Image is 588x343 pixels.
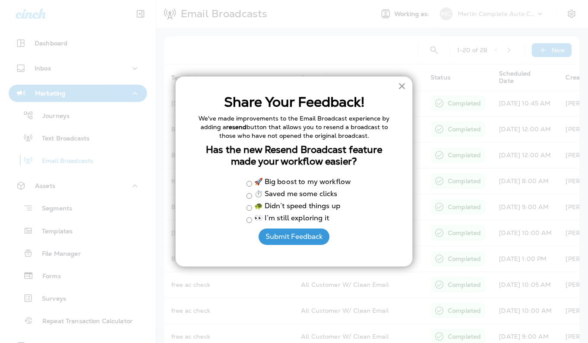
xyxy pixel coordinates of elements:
label: 👀 I’m still exploring it [254,215,329,223]
label: ⏱️ Saved me some clicks [254,191,338,199]
span: button that allows you to resend a broadcast to those who have not opened the original broadcast. [219,123,390,140]
button: Submit Feedback [259,229,329,245]
strong: resend [226,123,246,131]
button: Close [398,79,406,93]
label: 🐢 Didn’t speed things up [254,203,340,211]
label: 🚀 Big boost to my workflow [254,178,351,187]
h3: Has the new Resend Broadcast feature made your workflow easier? [193,144,395,167]
h2: Share Your Feedback! [193,94,395,110]
span: We've made improvements to the Email Broadcast experience by adding a [198,114,391,131]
